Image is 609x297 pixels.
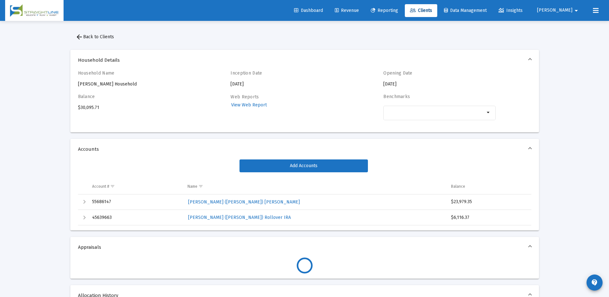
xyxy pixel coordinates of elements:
[188,199,300,205] span: [PERSON_NAME] ([PERSON_NAME]) [PERSON_NAME]
[366,4,403,17] a: Reporting
[88,210,183,225] td: 45639663
[88,194,183,210] td: 55686147
[70,139,539,159] mat-expansion-panel-header: Accounts
[335,8,359,13] span: Revenue
[198,184,203,189] span: Show filter options for column 'Name'
[78,70,190,76] h4: Household Name
[78,179,531,225] div: Data grid
[447,179,531,194] td: Column Balance
[451,184,465,189] div: Balance
[231,102,267,108] span: View Web Report
[78,244,529,250] span: Appraisals
[485,109,492,116] mat-icon: arrow_drop_down
[188,215,291,220] span: [PERSON_NAME] ([PERSON_NAME]) Rollover IRA
[451,199,525,205] div: $23,979.35
[330,4,364,17] a: Revenue
[231,70,343,76] h4: Inception Date
[78,70,190,87] div: [PERSON_NAME] Household
[183,179,447,194] td: Column Name
[70,159,539,230] div: Accounts
[110,184,115,189] span: Show filter options for column 'Account #'
[187,184,197,189] div: Name
[572,4,580,17] mat-icon: arrow_drop_down
[78,210,88,225] td: Expand
[70,237,539,257] mat-expansion-panel-header: Appraisals
[294,8,323,13] span: Dashboard
[78,57,529,63] span: Household Details
[75,33,83,41] mat-icon: arrow_back
[78,146,529,152] span: Accounts
[591,279,598,286] mat-icon: contact_support
[231,94,259,100] label: Web Reports
[289,4,328,17] a: Dashboard
[444,8,487,13] span: Data Management
[231,70,343,87] div: [DATE]
[387,109,485,116] mat-chip-list: Selection
[78,94,190,127] div: $30,095.71
[70,50,539,70] mat-expansion-panel-header: Household Details
[78,94,190,99] h4: Balance
[383,94,496,99] h4: Benchmarks
[439,4,492,17] a: Data Management
[537,8,572,13] span: [PERSON_NAME]
[187,213,291,222] a: [PERSON_NAME] ([PERSON_NAME]) Rollover IRA
[231,100,267,110] a: View Web Report
[290,163,318,168] span: Add Accounts
[75,34,114,40] span: Back to Clients
[405,4,437,17] a: Clients
[92,184,109,189] div: Account #
[529,4,588,17] button: [PERSON_NAME]
[88,179,183,194] td: Column Account #
[70,257,539,279] div: Appraisals
[371,8,398,13] span: Reporting
[70,31,119,43] button: Back to Clients
[499,8,523,13] span: Insights
[451,214,525,221] div: $6,116.37
[187,197,300,207] a: [PERSON_NAME] ([PERSON_NAME]) [PERSON_NAME]
[383,70,496,87] div: [DATE]
[410,8,432,13] span: Clients
[239,159,368,172] button: Add Accounts
[78,194,88,210] td: Expand
[70,70,539,132] div: Household Details
[10,4,59,17] img: Dashboard
[493,4,528,17] a: Insights
[383,70,496,76] h4: Opening Date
